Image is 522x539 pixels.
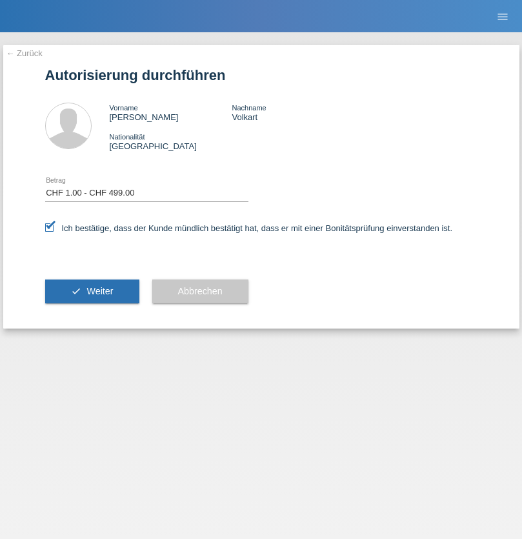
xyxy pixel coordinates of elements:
[232,104,266,112] span: Nachname
[86,286,113,296] span: Weiter
[110,132,232,151] div: [GEOGRAPHIC_DATA]
[178,286,223,296] span: Abbrechen
[110,133,145,141] span: Nationalität
[490,12,516,20] a: menu
[110,103,232,122] div: [PERSON_NAME]
[232,103,354,122] div: Volkart
[152,280,248,304] button: Abbrechen
[496,10,509,23] i: menu
[45,280,139,304] button: check Weiter
[6,48,43,58] a: ← Zurück
[45,223,453,233] label: Ich bestätige, dass der Kunde mündlich bestätigt hat, dass er mit einer Bonitätsprüfung einversta...
[110,104,138,112] span: Vorname
[45,67,477,83] h1: Autorisierung durchführen
[71,286,81,296] i: check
